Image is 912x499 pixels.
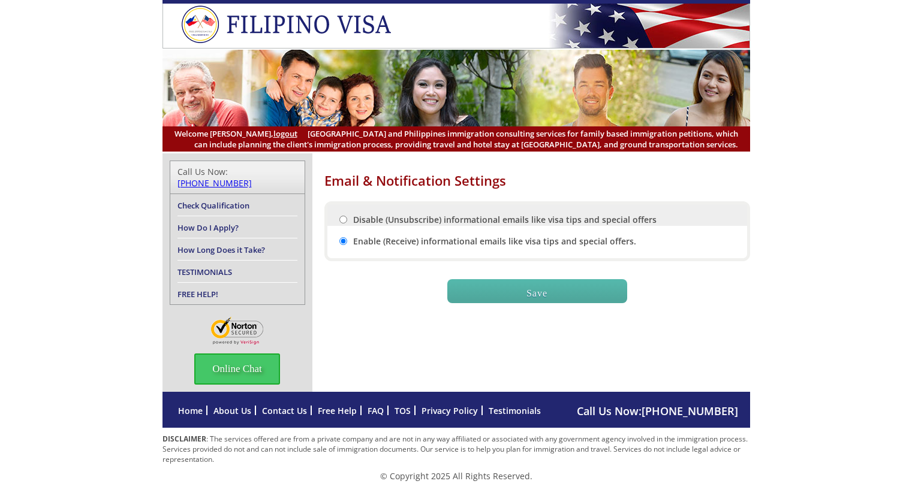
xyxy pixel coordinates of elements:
span: [GEOGRAPHIC_DATA] and Philippines immigration consulting services for family based immigration pe... [174,128,738,150]
a: FREE HELP! [177,289,218,300]
a: [PHONE_NUMBER] [642,404,738,418]
a: TOS [395,405,411,416]
span: Welcome [PERSON_NAME], [174,128,297,139]
a: [PHONE_NUMBER] [177,177,252,189]
a: Privacy Policy [422,405,478,416]
a: How Do I Apply? [177,222,239,233]
a: How Long Does it Take? [177,244,265,255]
a: Testimonials [489,405,541,416]
a: Check Qualification [177,200,249,211]
label: Enable (Receive) informational emails like visa tips and special offers. [339,235,636,247]
a: Home [178,405,203,416]
a: TESTIMONIALS [177,267,232,277]
p: © Copyright 2025 All Rights Reserved. [162,470,750,482]
a: FAQ [368,405,384,416]
a: Free Help [318,405,357,416]
span: Call Us Now: [577,404,738,418]
a: Contact Us [262,405,307,416]
a: About Us [213,405,251,416]
span: Online Chat [194,353,280,385]
div: Call Us Now: [177,166,297,189]
h1: Email & Notification Settings [324,171,750,189]
input: Enable (Receive) informational emails like visa tips and special offers. [339,237,347,245]
input: Save [447,279,627,303]
p: : The services offered are from a private company and are not in any way affiliated or associated... [162,434,750,464]
a: logout [273,128,297,139]
strong: DISCLAIMER [162,434,206,444]
label: Disable (Unsubscribe) informational emails like visa tips and special offers [339,214,657,225]
input: Disable (Unsubscribe) informational emails like visa tips and special offers [339,216,347,223]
